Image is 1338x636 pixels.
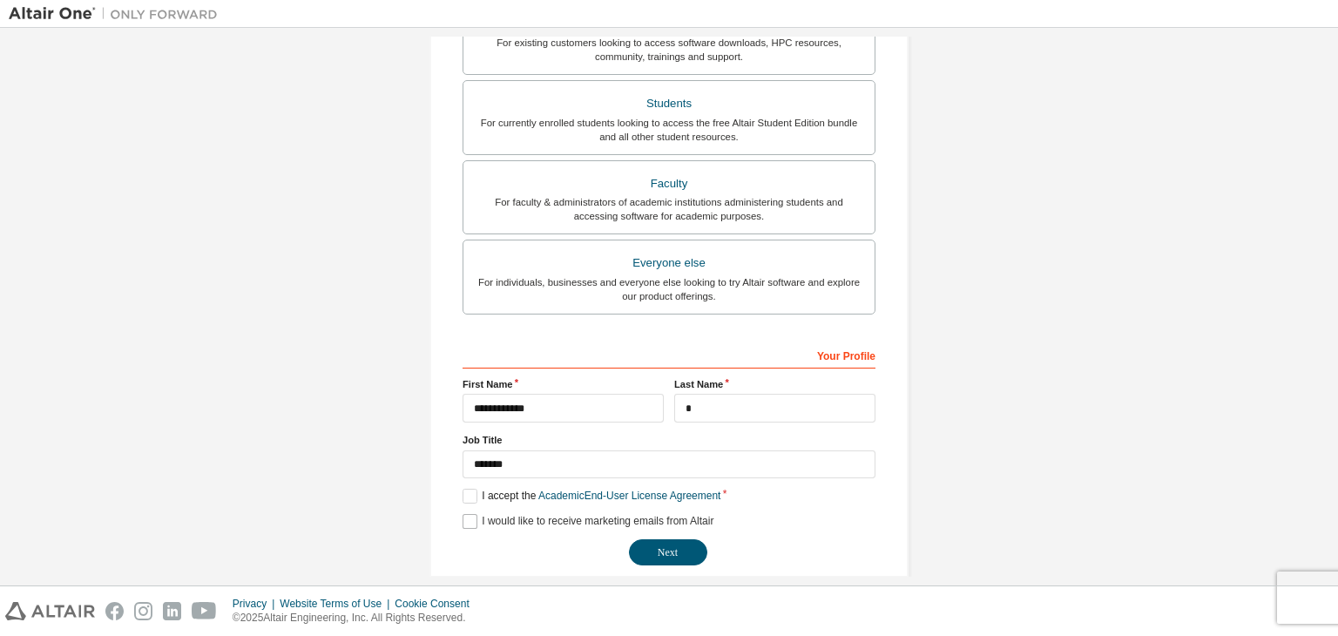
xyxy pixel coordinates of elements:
label: Job Title [463,433,875,447]
a: Academic End-User License Agreement [538,490,720,502]
img: instagram.svg [134,602,152,620]
div: Students [474,91,864,116]
div: Your Profile [463,341,875,369]
img: facebook.svg [105,602,124,620]
div: Website Terms of Use [280,597,395,611]
div: Everyone else [474,251,864,275]
label: I accept the [463,489,720,504]
div: For existing customers looking to access software downloads, HPC resources, community, trainings ... [474,36,864,64]
img: linkedin.svg [163,602,181,620]
div: For faculty & administrators of academic institutions administering students and accessing softwa... [474,195,864,223]
img: Altair One [9,5,226,23]
div: For individuals, businesses and everyone else looking to try Altair software and explore our prod... [474,275,864,303]
label: Last Name [674,377,875,391]
div: Privacy [233,597,280,611]
div: Faculty [474,172,864,196]
img: altair_logo.svg [5,602,95,620]
label: I would like to receive marketing emails from Altair [463,514,713,529]
img: youtube.svg [192,602,217,620]
label: First Name [463,377,664,391]
div: Cookie Consent [395,597,479,611]
button: Next [629,539,707,565]
div: For currently enrolled students looking to access the free Altair Student Edition bundle and all ... [474,116,864,144]
p: © 2025 Altair Engineering, Inc. All Rights Reserved. [233,611,480,626]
